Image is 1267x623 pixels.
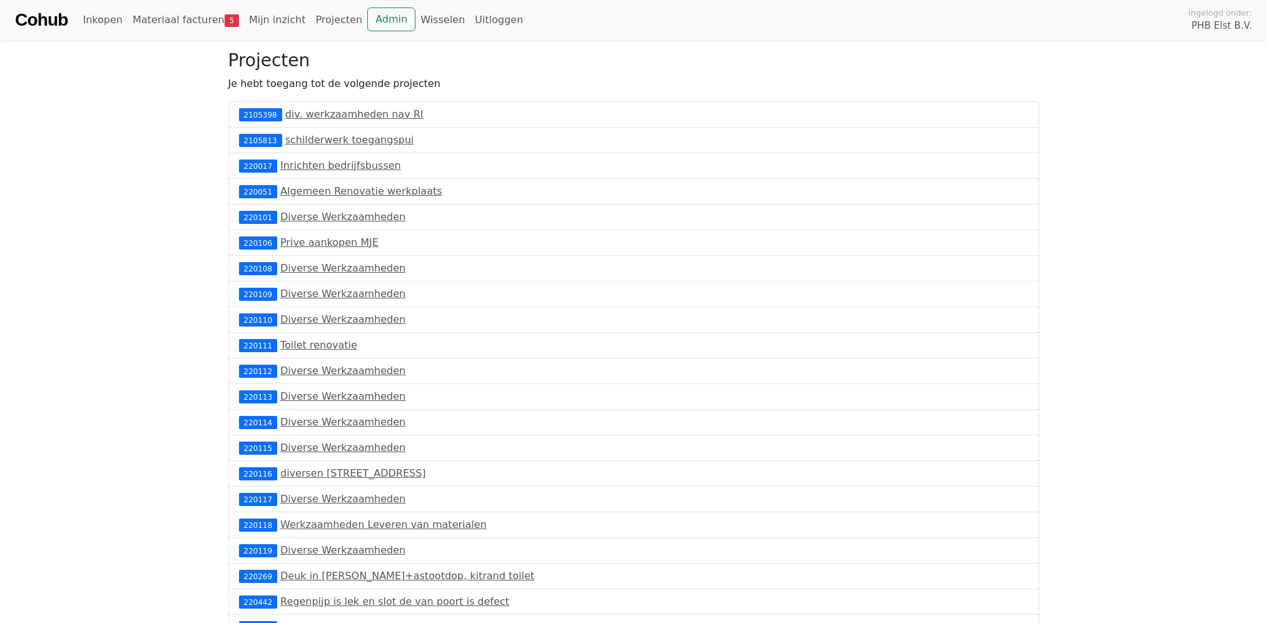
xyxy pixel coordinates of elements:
a: Diverse Werkzaamheden [280,211,405,223]
h3: Projecten [228,50,1039,71]
div: 220051 [239,185,277,198]
div: 220017 [239,160,277,172]
div: 220112 [239,365,277,377]
a: Toilet renovatie [280,339,357,351]
div: 220118 [239,519,277,531]
a: Diverse Werkzaamheden [280,493,405,505]
span: 5 [225,14,239,27]
div: 220109 [239,288,277,300]
div: 220108 [239,262,277,275]
a: Cohub [15,5,68,35]
a: Prive aankopen MJE [280,236,379,248]
a: Diverse Werkzaamheden [280,365,405,377]
a: Diverse Werkzaamheden [280,544,405,556]
div: 220115 [239,442,277,454]
div: 220110 [239,313,277,326]
span: PHB Elst B.V. [1191,19,1252,33]
a: Diverse Werkzaamheden [280,288,405,300]
div: 220106 [239,236,277,249]
div: 220101 [239,211,277,223]
a: Diverse Werkzaamheden [280,262,405,274]
a: Diverse Werkzaamheden [280,416,405,428]
div: 2105398 [239,108,282,121]
a: Inkopen [78,8,127,33]
div: 220113 [239,390,277,403]
div: 220119 [239,544,277,557]
div: 220111 [239,339,277,352]
a: div. werkzaamheden nav RI [285,108,424,120]
a: diversen [STREET_ADDRESS] [280,467,426,479]
div: 220269 [239,570,277,582]
span: Ingelogd onder: [1188,7,1252,19]
a: Deuk in [PERSON_NAME]+astootdop, kitrand toilet [280,570,534,582]
a: Wisselen [415,8,470,33]
a: Werkzaamheden Leveren van materialen [280,519,487,530]
a: Admin [367,8,415,31]
a: Inrichten bedrijfsbussen [280,160,401,171]
a: Algemeen Renovatie werkplaats [280,185,442,197]
a: Diverse Werkzaamheden [280,390,405,402]
div: 2105813 [239,134,282,146]
a: Projecten [310,8,367,33]
a: Materiaal facturen5 [128,8,244,33]
div: 220442 [239,595,277,608]
a: Diverse Werkzaamheden [280,442,405,453]
a: Diverse Werkzaamheden [280,313,405,325]
a: schilderwerk toegangspui [285,134,414,146]
div: 220117 [239,493,277,505]
a: Regenpijp is lek en slot de van poort is defect [280,595,509,607]
div: 220114 [239,416,277,428]
div: 220116 [239,467,277,480]
a: Uitloggen [470,8,528,33]
p: Je hebt toegang tot de volgende projecten [228,76,1039,91]
a: Mijn inzicht [244,8,311,33]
